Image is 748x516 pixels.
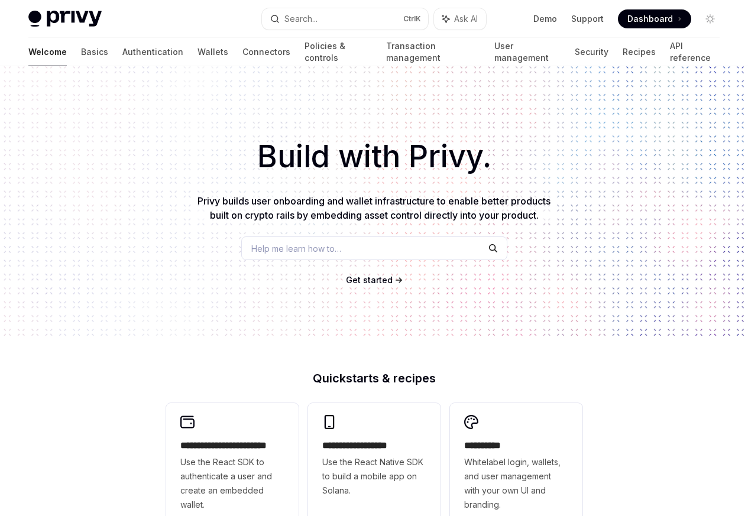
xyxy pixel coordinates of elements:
a: Demo [533,13,557,25]
a: Basics [81,38,108,66]
div: Search... [284,12,318,26]
span: Use the React Native SDK to build a mobile app on Solana. [322,455,426,498]
a: Policies & controls [305,38,372,66]
a: User management [494,38,561,66]
h1: Build with Privy. [19,134,729,180]
a: Recipes [623,38,656,66]
span: Get started [346,275,393,285]
button: Search...CtrlK [262,8,428,30]
a: Authentication [122,38,183,66]
a: Get started [346,274,393,286]
a: Wallets [197,38,228,66]
a: Transaction management [386,38,480,66]
a: Security [575,38,608,66]
a: Dashboard [618,9,691,28]
a: Support [571,13,604,25]
button: Toggle dark mode [701,9,720,28]
span: Ctrl K [403,14,421,24]
a: API reference [670,38,720,66]
span: Dashboard [627,13,673,25]
a: Connectors [242,38,290,66]
span: Use the React SDK to authenticate a user and create an embedded wallet. [180,455,284,512]
span: Whitelabel login, wallets, and user management with your own UI and branding. [464,455,568,512]
h2: Quickstarts & recipes [166,372,582,384]
span: Ask AI [454,13,478,25]
span: Help me learn how to… [251,242,341,255]
button: Ask AI [434,8,486,30]
a: Welcome [28,38,67,66]
span: Privy builds user onboarding and wallet infrastructure to enable better products built on crypto ... [197,195,551,221]
img: light logo [28,11,102,27]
